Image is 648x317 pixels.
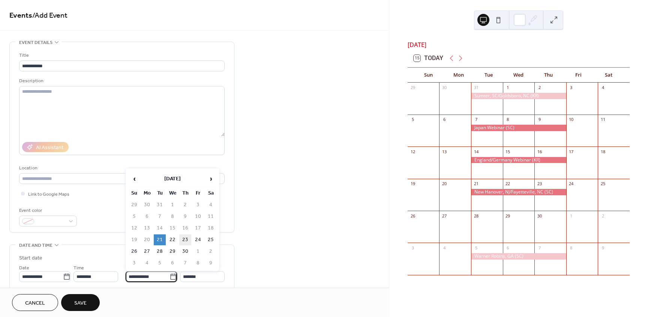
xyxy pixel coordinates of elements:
[61,294,100,311] button: Save
[600,117,606,122] div: 11
[568,117,574,122] div: 10
[192,199,204,210] td: 3
[179,211,191,222] td: 9
[473,149,479,154] div: 14
[568,181,574,187] div: 24
[473,245,479,251] div: 5
[594,68,624,83] div: Sat
[205,211,217,222] td: 11
[414,68,444,83] div: Sun
[473,181,479,187] div: 21
[600,245,606,251] div: 9
[205,171,216,186] span: ›
[505,117,511,122] div: 8
[192,223,204,234] td: 17
[600,213,606,219] div: 2
[141,199,153,210] td: 30
[537,213,542,219] div: 30
[128,188,140,199] th: Su
[471,253,566,260] div: Warner Robins, GA (SC)
[166,211,178,222] td: 8
[128,223,140,234] td: 12
[19,207,75,214] div: Event color
[166,223,178,234] td: 15
[141,258,153,269] td: 4
[179,199,191,210] td: 2
[441,213,447,219] div: 27
[154,211,166,222] td: 7
[505,245,511,251] div: 6
[128,211,140,222] td: 5
[19,164,223,172] div: Location
[19,39,52,47] span: Event details
[568,213,574,219] div: 1
[537,181,542,187] div: 23
[205,246,217,257] td: 2
[19,242,52,249] span: Date and time
[12,294,58,311] button: Cancel
[568,85,574,91] div: 3
[19,51,223,59] div: Title
[568,245,574,251] div: 8
[19,264,29,272] span: Date
[154,246,166,257] td: 28
[537,117,542,122] div: 9
[205,234,217,245] td: 25
[25,299,45,307] span: Cancel
[441,181,447,187] div: 20
[410,181,415,187] div: 19
[179,234,191,245] td: 23
[410,117,415,122] div: 5
[154,258,166,269] td: 5
[505,213,511,219] div: 29
[179,258,191,269] td: 7
[534,68,564,83] div: Thu
[205,199,217,210] td: 4
[166,234,178,245] td: 22
[166,188,178,199] th: We
[128,246,140,257] td: 26
[154,234,166,245] td: 21
[474,68,504,83] div: Tue
[568,149,574,154] div: 17
[141,211,153,222] td: 6
[19,77,223,85] div: Description
[564,68,594,83] div: Fri
[192,234,204,245] td: 24
[141,223,153,234] td: 13
[179,188,191,199] th: Th
[471,125,566,131] div: Japan Webinar (SC)
[154,223,166,234] td: 14
[128,234,140,245] td: 19
[410,149,415,154] div: 12
[74,299,87,307] span: Save
[154,188,166,199] th: Tu
[410,85,415,91] div: 29
[192,188,204,199] th: Fr
[504,68,534,83] div: Wed
[192,246,204,257] td: 1
[179,223,191,234] td: 16
[441,149,447,154] div: 13
[471,189,566,195] div: New Hanover, NJ/Fayetteville, NC (SC)
[537,149,542,154] div: 16
[205,188,217,199] th: Sa
[537,85,542,91] div: 2
[473,117,479,122] div: 7
[73,264,84,272] span: Time
[205,258,217,269] td: 9
[505,149,511,154] div: 15
[141,171,204,187] th: [DATE]
[32,8,67,23] span: / Add Event
[537,245,542,251] div: 7
[166,246,178,257] td: 29
[205,223,217,234] td: 18
[129,171,140,186] span: ‹
[411,53,446,63] button: 15Today
[473,213,479,219] div: 28
[505,85,511,91] div: 1
[192,258,204,269] td: 8
[473,85,479,91] div: 31
[600,149,606,154] div: 18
